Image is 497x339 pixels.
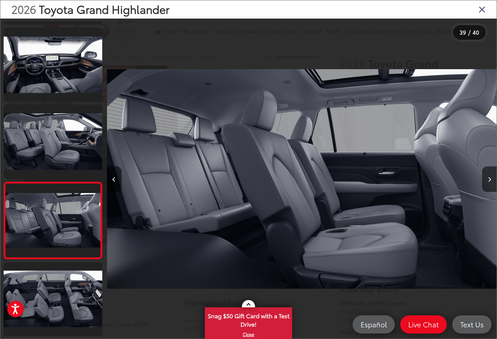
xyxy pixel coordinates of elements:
[482,166,497,192] button: Next image
[3,36,103,93] img: 2026 Toyota Grand Highlander Limited
[473,28,479,36] span: 40
[39,1,170,17] span: Toyota Grand Highlander
[107,27,497,332] img: 2026 Toyota Grand Highlander Limited
[478,4,486,14] i: Close gallery
[107,27,497,332] div: 2026 Toyota Grand Highlander Limited 38
[457,320,487,329] span: Text Us
[11,1,36,17] span: 2026
[107,166,122,192] button: Previous image
[357,320,390,329] span: Español
[206,308,291,330] span: Snag $50 Gift Card with a Test Drive!
[353,315,395,334] a: Español
[468,30,471,35] span: /
[460,28,466,36] span: 39
[452,315,492,334] a: Text Us
[3,271,103,327] img: 2026 Toyota Grand Highlander Limited
[405,320,442,329] span: Live Chat
[400,315,447,334] a: Live Chat
[4,193,101,248] img: 2026 Toyota Grand Highlander Limited
[3,113,103,170] img: 2026 Toyota Grand Highlander Limited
